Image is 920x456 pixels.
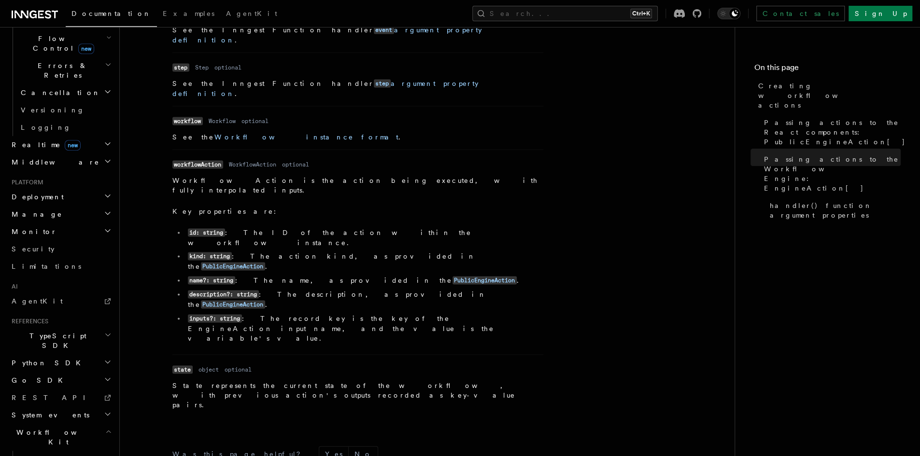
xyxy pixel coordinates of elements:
[17,34,106,53] span: Flow Control
[17,119,113,136] a: Logging
[172,160,223,168] code: workflowAction
[241,117,269,124] dd: optional
[225,365,252,373] dd: optional
[8,240,113,258] a: Security
[8,223,113,240] button: Monitor
[8,206,113,223] button: Manage
[8,410,89,420] span: System events
[756,6,845,21] a: Contact sales
[12,297,63,305] span: AgentKit
[17,57,113,84] button: Errors & Retries
[65,140,81,151] span: new
[849,6,912,21] a: Sign Up
[188,314,242,322] code: inputs?: string
[8,283,18,290] span: AI
[172,78,543,98] p: See the Inngest Function handler .
[220,3,283,26] a: AgentKit
[374,26,394,34] code: event
[172,25,543,44] p: See the Inngest Function handler .
[185,227,543,247] li: : The ID of the action within the workflow instance.
[8,140,81,150] span: Realtime
[8,406,113,424] button: System events
[198,365,219,373] dd: object
[172,63,189,71] code: step
[764,154,901,193] span: Passing actions to the Workflow Engine: EngineAction[]
[8,354,113,372] button: Python SDK
[195,63,209,71] dd: Step
[8,327,113,354] button: TypeScript SDK
[209,117,236,124] dd: Workflow
[172,26,482,43] a: eventargument property definition
[8,428,105,447] span: Workflow Kit
[8,389,113,406] a: REST API
[71,10,151,17] span: Documentation
[760,114,901,151] a: Passing actions to the React components: PublicEngineAction[]
[185,275,543,285] li: : The name, as provided in the .
[229,160,276,168] dd: WorkflowAction
[453,276,517,284] a: PublicEngineAction
[185,251,543,271] li: : The action kind, as provided in the .
[172,79,479,97] a: stepargument property definition
[188,252,232,260] code: kind: string
[172,117,203,125] code: workflow
[754,77,901,114] a: Creating workflow actions
[8,179,43,186] span: Platform
[172,206,543,216] p: Key properties are:
[185,289,543,309] li: : The description, as provided in the .
[8,318,48,325] span: References
[17,30,113,57] button: Flow Controlnew
[374,79,391,87] code: step
[760,151,901,197] a: Passing actions to the Workflow Engine: EngineAction[]
[8,258,113,275] a: Limitations
[172,365,193,373] code: state
[201,300,265,308] a: PublicEngineAction
[188,290,259,298] code: description?: string
[226,10,277,17] span: AgentKit
[12,394,94,401] span: REST API
[8,358,86,368] span: Python SDK
[188,276,235,284] code: name?: string
[770,201,901,220] span: handler() function argument properties
[12,263,81,270] span: Limitations
[17,84,113,101] button: Cancellation
[214,63,241,71] dd: optional
[17,88,100,97] span: Cancellation
[8,192,64,202] span: Deployment
[8,227,57,236] span: Monitor
[282,160,309,168] dd: optional
[8,157,99,167] span: Middleware
[78,43,94,54] span: new
[214,133,398,140] a: Workflow instance format
[8,209,62,219] span: Manage
[17,101,113,119] a: Versioning
[8,136,113,153] button: Realtimenew
[201,262,265,270] a: PublicEngineAction
[172,380,543,409] p: State represents the current state of the workflow, with previous action's outputs recorded as ke...
[163,10,214,17] span: Examples
[21,124,71,131] span: Logging
[8,331,104,350] span: TypeScript SDK
[8,375,69,385] span: Go SDK
[185,313,543,343] li: : The record key is the key of the EngineAction input name, and the value is the variable's value.
[8,153,113,171] button: Middleware
[717,8,740,19] button: Toggle dark mode
[8,424,113,451] button: Workflow Kit
[172,132,543,141] p: See the .
[764,118,906,147] span: Passing actions to the React components: PublicEngineAction[]
[172,175,543,194] p: WorkflowAction is the action being executed, with fully interpolated inputs.
[8,292,113,310] a: AgentKit
[766,197,901,224] a: handler() function argument properties
[157,3,220,26] a: Examples
[8,188,113,206] button: Deployment
[21,106,85,114] span: Versioning
[188,228,225,236] code: id: string
[472,6,658,21] button: Search...Ctrl+K
[630,9,652,18] kbd: Ctrl+K
[8,372,113,389] button: Go SDK
[12,245,55,253] span: Security
[754,62,901,77] h4: On this page
[17,61,105,80] span: Errors & Retries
